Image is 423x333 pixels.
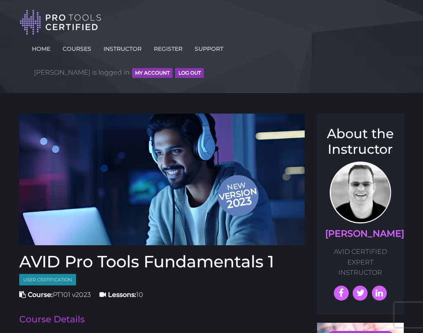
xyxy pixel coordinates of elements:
[101,41,144,54] a: INSTRUCTOR
[325,228,404,239] a: [PERSON_NAME]
[30,41,52,54] a: HOME
[19,114,305,245] img: Pro tools certified Fundamentals 1 Course cover
[325,246,396,278] p: AVID CERTIFIED EXPERT INSTRUCTOR
[99,291,143,299] span: 10
[218,192,261,212] span: 2023
[325,126,396,157] h3: About the Instructor
[19,291,91,299] span: PT101 v2023
[217,188,258,199] span: version
[34,60,204,85] span: [PERSON_NAME] is logged in
[19,315,305,324] h2: Course Details
[19,114,305,245] a: Newversion 2023
[108,291,136,299] strong: Lessons:
[19,274,76,286] span: User Certification
[330,162,391,224] img: AVID Expert Instructor, Professor Scott Beckett profile photo
[19,253,305,270] h1: AVID Pro Tools Fundamentals 1
[28,291,53,299] strong: Course:
[217,180,261,212] span: New
[175,68,203,78] button: Log Out
[20,9,101,36] img: Pro Tools Certified Logo
[193,41,225,54] a: SUPPORT
[132,68,173,78] button: MY ACCOUNT
[61,41,93,54] a: COURSES
[152,41,184,54] a: REGISTER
